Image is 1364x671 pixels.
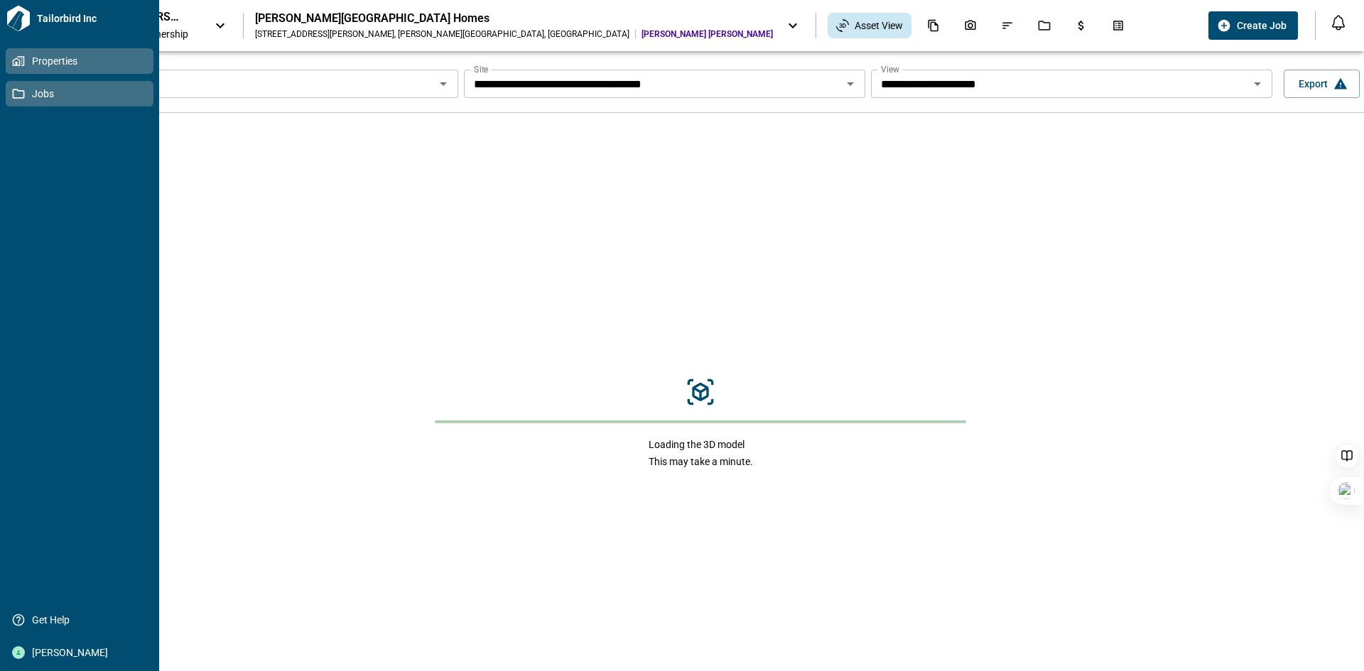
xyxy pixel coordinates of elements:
div: Budgets [1066,13,1096,38]
div: Asset View [828,13,911,38]
span: Properties [25,54,140,68]
button: Open [840,74,860,94]
div: Documents [919,13,948,38]
span: Loading the 3D model [649,437,753,452]
div: [PERSON_NAME][GEOGRAPHIC_DATA] Homes [255,11,773,26]
div: Takeoff Center [1103,13,1133,38]
span: This may take a minute. [649,454,753,469]
div: Jobs [1029,13,1059,38]
a: Properties [6,48,153,74]
span: Asset View [855,18,903,33]
div: Issues & Info [992,13,1022,38]
span: [PERSON_NAME] [PERSON_NAME] [642,28,773,40]
div: [STREET_ADDRESS][PERSON_NAME] , [PERSON_NAME][GEOGRAPHIC_DATA] , [GEOGRAPHIC_DATA] [255,28,629,40]
span: Jobs [25,87,140,101]
label: View [881,63,899,75]
button: Export [1284,70,1360,98]
button: Open notification feed [1327,11,1350,34]
div: Photos [956,13,985,38]
span: Export [1299,77,1328,91]
span: Create Job [1237,18,1287,33]
span: Tailorbird Inc [31,11,153,26]
a: Jobs [6,81,153,107]
button: Create Job [1208,11,1298,40]
button: Open [433,74,453,94]
span: [PERSON_NAME] [25,645,140,660]
span: Get Help [25,613,140,627]
label: Site [474,63,488,75]
button: Open [1247,74,1267,94]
